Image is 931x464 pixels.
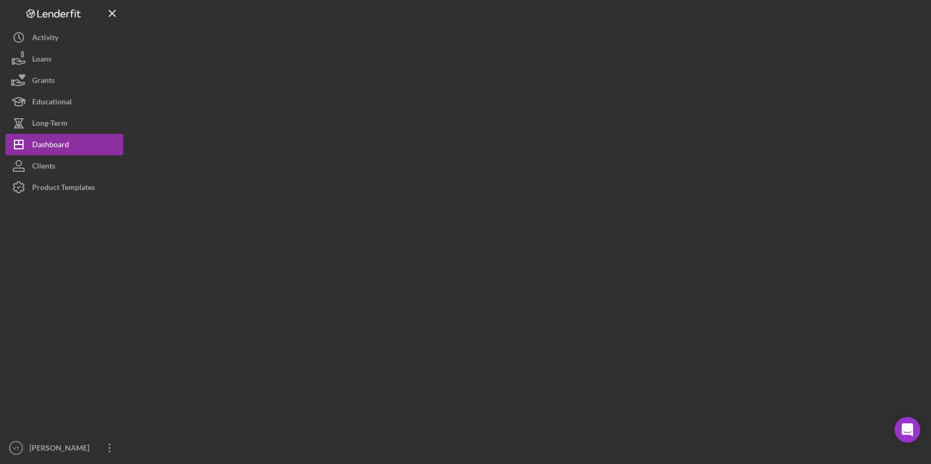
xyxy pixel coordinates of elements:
button: Dashboard [5,134,123,155]
div: Grants [32,70,55,94]
button: Product Templates [5,177,123,198]
div: Educational [32,91,72,115]
button: Grants [5,70,123,91]
text: VT [13,445,19,451]
button: Loans [5,48,123,70]
div: Loans [32,48,51,72]
div: Clients [32,155,55,179]
button: Educational [5,91,123,112]
button: VT[PERSON_NAME] [5,437,123,459]
button: Long-Term [5,112,123,134]
div: Activity [32,27,58,51]
div: Open Intercom Messenger [895,417,920,443]
div: Dashboard [32,134,69,158]
div: [PERSON_NAME] [27,437,96,461]
div: Long-Term [32,112,67,136]
button: Clients [5,155,123,177]
button: Activity [5,27,123,48]
div: Product Templates [32,177,95,201]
